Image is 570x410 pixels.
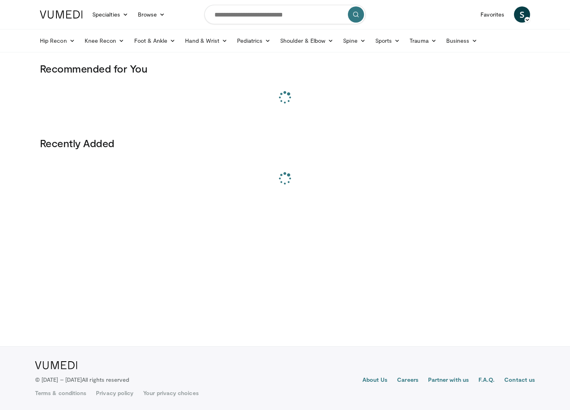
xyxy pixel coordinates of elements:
[476,6,509,23] a: Favorites
[405,33,441,49] a: Trauma
[428,376,469,385] a: Partner with us
[362,376,388,385] a: About Us
[129,33,181,49] a: Foot & Ankle
[397,376,418,385] a: Careers
[232,33,275,49] a: Pediatrics
[133,6,170,23] a: Browse
[82,376,129,383] span: All rights reserved
[441,33,483,49] a: Business
[35,33,80,49] a: Hip Recon
[40,10,83,19] img: VuMedi Logo
[180,33,232,49] a: Hand & Wrist
[40,62,530,75] h3: Recommended for You
[96,389,133,397] a: Privacy policy
[514,6,530,23] a: S
[40,137,530,150] h3: Recently Added
[87,6,133,23] a: Specialties
[478,376,495,385] a: F.A.Q.
[80,33,129,49] a: Knee Recon
[338,33,370,49] a: Spine
[204,5,366,24] input: Search topics, interventions
[35,361,77,369] img: VuMedi Logo
[35,376,129,384] p: © [DATE] – [DATE]
[143,389,198,397] a: Your privacy choices
[504,376,535,385] a: Contact us
[275,33,338,49] a: Shoulder & Elbow
[35,389,86,397] a: Terms & conditions
[370,33,405,49] a: Sports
